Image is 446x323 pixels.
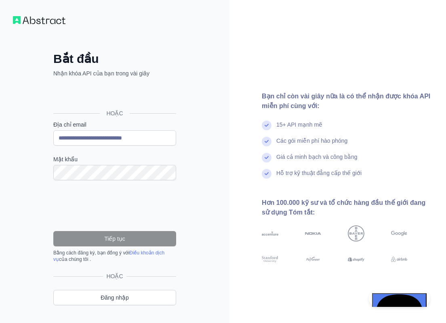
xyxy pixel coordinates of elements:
[391,255,408,263] img: airbnb
[276,170,362,176] font: Hỗ trợ kỹ thuật đẳng cấp thế giới
[276,154,358,160] font: Giá cả minh bạch và công bằng
[13,16,65,24] img: Quy trình làm việc
[53,250,129,256] font: Bằng cách đăng ký, bạn đồng ý với
[53,231,176,246] button: Tiếp tục
[53,156,78,163] font: Mật khẩu
[53,190,176,221] iframe: reCAPTCHA
[276,138,347,144] font: Các gói miễn phí hào phóng
[53,290,176,305] a: Đăng nhập
[262,199,425,216] font: Hơn 100.000 kỹ sư và tổ chức hàng đầu thế giới đang sử dụng Tóm tắt:
[262,225,278,242] img: giọng nhấn mạnh
[106,110,123,117] font: HOẶC
[369,290,430,307] iframe: Toggle Customer Support
[53,52,99,65] font: Bắt đầu
[391,225,408,242] img: Google
[348,225,364,242] img: Bayer
[59,256,91,262] font: của chúng tôi .
[53,121,86,128] font: Địa chỉ email
[276,121,322,128] font: 15+ API mạnh mẽ
[104,235,125,242] font: Tiếp tục
[49,86,179,104] iframe: Nút Đăng nhập bằng Google
[262,255,278,263] img: Đại học Stanford
[262,169,271,179] img: dấu kiểm tra
[101,294,129,301] font: Đăng nhập
[106,273,123,279] font: HOẶC
[262,121,271,130] img: dấu kiểm tra
[262,137,271,146] img: dấu kiểm tra
[305,255,322,263] img: payoneer
[348,255,364,263] img: shopify
[305,225,322,242] img: Nokia
[262,153,271,163] img: dấu kiểm tra
[262,93,430,109] font: Bạn chỉ còn vài giây nữa là có thể nhận được khóa API miễn phí cùng với:
[53,70,149,77] font: Nhận khóa API của bạn trong vài giây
